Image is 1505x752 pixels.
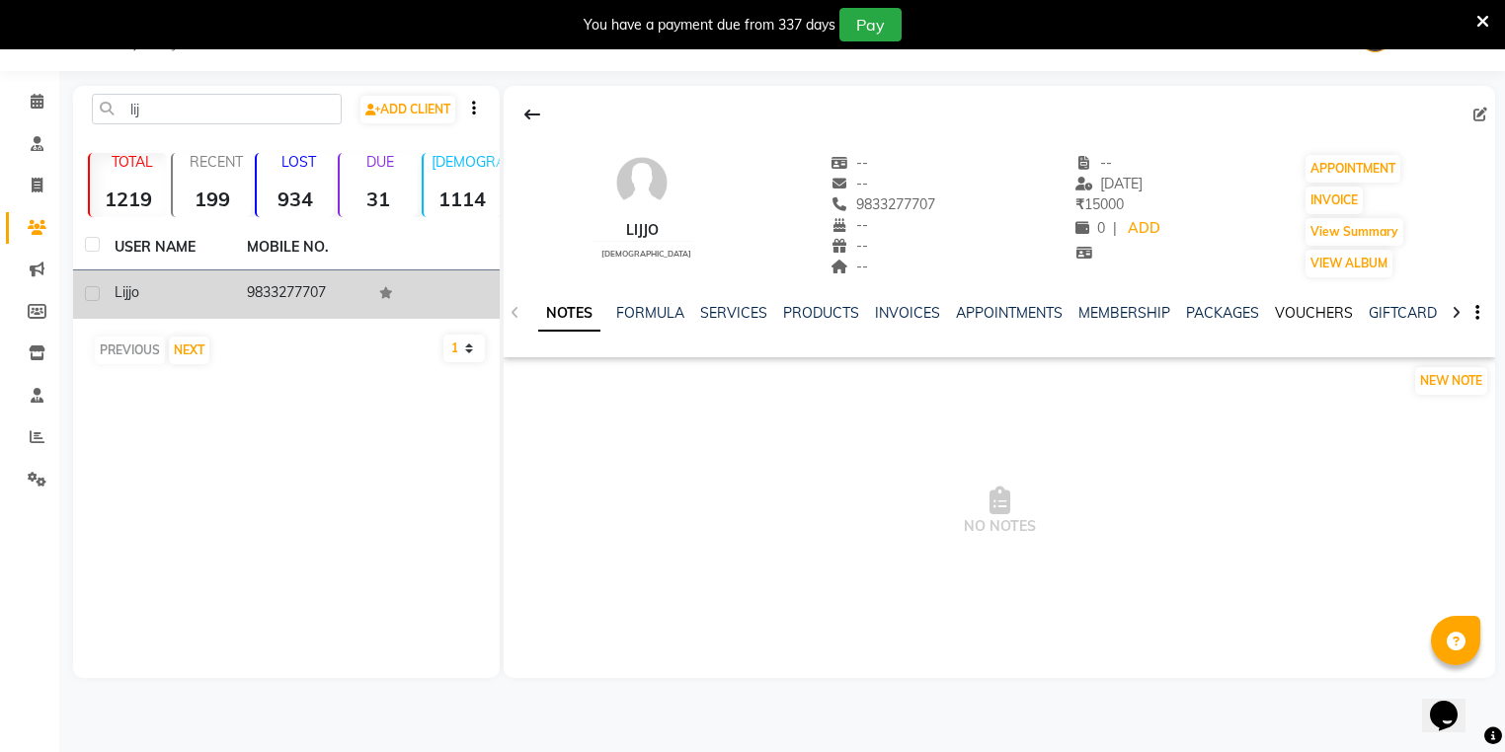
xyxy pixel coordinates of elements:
[432,153,501,171] p: [DEMOGRAPHIC_DATA]
[235,270,367,319] td: 9833277707
[340,187,417,211] strong: 31
[1075,219,1105,237] span: 0
[169,337,209,364] button: NEXT
[504,413,1495,610] span: NO NOTES
[512,96,553,133] div: BACK TO CLIENT
[360,96,455,123] a: ADD CLIENT
[1186,304,1259,322] a: PACKAGES
[832,195,936,213] span: 9833277707
[1306,155,1400,183] button: APPOINTMENT
[1275,304,1353,322] a: VOUCHERS
[1306,218,1403,246] button: View Summary
[832,175,869,192] span: --
[584,15,835,36] div: You have a payment due from 337 days
[424,187,501,211] strong: 1114
[103,225,235,270] th: USER NAME
[1125,215,1163,243] a: ADD
[1113,218,1117,239] span: |
[92,94,342,124] input: SEARCH BY NAME/MOBILE/EMAIL/CODE
[783,304,859,322] a: PRODUCTS
[1075,175,1144,192] span: [DATE]
[257,187,334,211] strong: 934
[538,296,600,332] a: NOTES
[1078,304,1170,322] a: MEMBERSHIP
[90,187,167,211] strong: 1219
[1306,187,1363,214] button: INVOICE
[181,153,250,171] p: RECENT
[832,154,869,172] span: --
[875,304,940,322] a: INVOICES
[1415,367,1487,395] button: NEW NOTE
[832,216,869,234] span: --
[832,237,869,255] span: --
[1369,304,1446,322] a: GIFTCARDS
[1422,673,1485,732] iframe: chat widget
[98,153,167,171] p: TOTAL
[832,258,869,275] span: --
[344,153,417,171] p: DUE
[115,283,139,301] span: Lijjo
[616,304,684,322] a: FORMULA
[1306,250,1392,277] button: VIEW ALBUM
[700,304,767,322] a: SERVICES
[173,187,250,211] strong: 199
[594,220,691,241] div: Lijjo
[265,153,334,171] p: LOST
[1075,195,1084,213] span: ₹
[612,153,672,212] img: avatar
[235,225,367,270] th: MOBILE NO.
[839,8,902,41] button: Pay
[1075,195,1124,213] span: 15000
[601,249,691,259] span: [DEMOGRAPHIC_DATA]
[1075,154,1113,172] span: --
[956,304,1063,322] a: APPOINTMENTS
